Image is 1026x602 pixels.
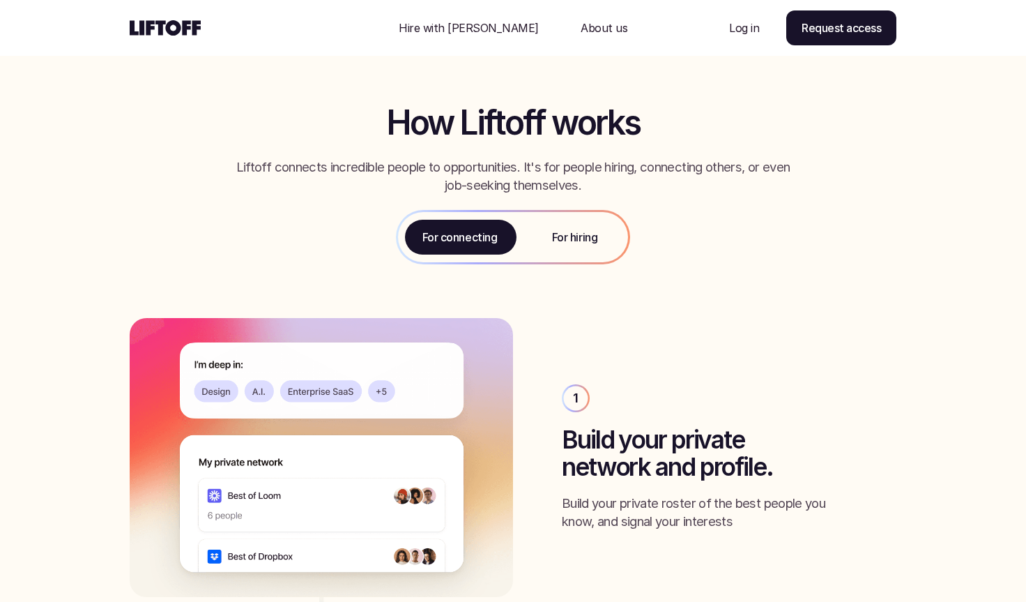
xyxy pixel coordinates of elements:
h3: Build your private network and profile. [562,426,896,480]
p: For connecting [422,229,497,246]
p: Request access [802,20,881,36]
p: For hiring [552,229,597,246]
p: Hire with [PERSON_NAME] [399,20,539,36]
p: About us [581,20,627,36]
p: Log in [729,20,759,36]
a: Nav Link [712,11,776,45]
a: Nav Link [564,11,644,45]
a: Nav Link [382,11,556,45]
p: 1 [573,389,578,407]
p: Liftoff connects incredible people to opportunities. It's for people hiring, connecting others, o... [226,158,799,195]
p: Build your private roster of the best people you know, and signal your interests [562,495,829,531]
a: Request access [786,10,896,45]
h2: How Liftoff works [386,105,640,142]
